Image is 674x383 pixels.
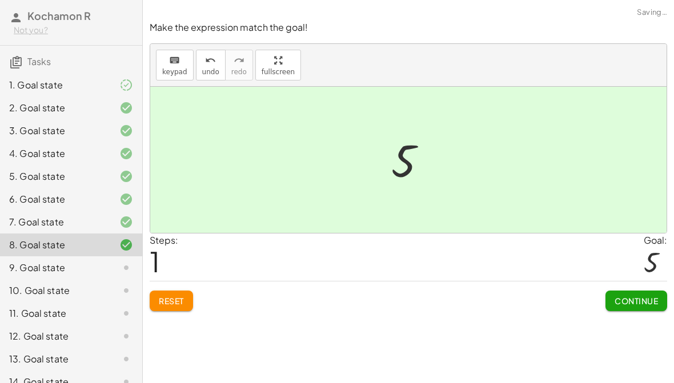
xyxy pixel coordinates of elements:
[119,147,133,160] i: Task finished and correct.
[27,9,91,22] span: Kochamon R
[9,170,101,183] div: 5. Goal state
[9,101,101,115] div: 2. Goal state
[9,215,101,229] div: 7. Goal state
[169,54,180,67] i: keyboard
[234,54,244,67] i: redo
[119,238,133,252] i: Task finished and correct.
[9,329,101,343] div: 12. Goal state
[119,170,133,183] i: Task finished and correct.
[637,7,667,18] span: Saving…
[9,147,101,160] div: 4. Goal state
[162,68,187,76] span: keypad
[9,261,101,275] div: 9. Goal state
[205,54,216,67] i: undo
[605,291,667,311] button: Continue
[156,50,194,80] button: keyboardkeypad
[262,68,295,76] span: fullscreen
[119,101,133,115] i: Task finished and correct.
[159,296,184,306] span: Reset
[14,25,133,36] div: Not you?
[119,352,133,366] i: Task not started.
[644,233,667,247] div: Goal:
[27,55,51,67] span: Tasks
[119,329,133,343] i: Task not started.
[150,21,667,34] p: Make the expression match the goal!
[196,50,226,80] button: undoundo
[119,78,133,92] i: Task finished and part of it marked as correct.
[119,307,133,320] i: Task not started.
[119,192,133,206] i: Task finished and correct.
[119,124,133,138] i: Task finished and correct.
[150,234,178,246] label: Steps:
[615,296,658,306] span: Continue
[9,352,101,366] div: 13. Goal state
[231,68,247,76] span: redo
[119,261,133,275] i: Task not started.
[9,192,101,206] div: 6. Goal state
[150,291,193,311] button: Reset
[9,78,101,92] div: 1. Goal state
[255,50,301,80] button: fullscreen
[150,244,160,279] span: 1
[9,284,101,297] div: 10. Goal state
[202,68,219,76] span: undo
[9,124,101,138] div: 3. Goal state
[119,215,133,229] i: Task finished and correct.
[119,284,133,297] i: Task not started.
[9,307,101,320] div: 11. Goal state
[9,238,101,252] div: 8. Goal state
[225,50,253,80] button: redoredo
